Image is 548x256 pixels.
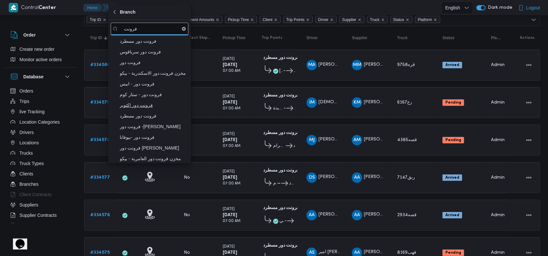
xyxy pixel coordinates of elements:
small: 07:00 AM [223,182,240,185]
input: search filters [111,23,188,35]
button: Actions [524,173,534,183]
button: Devices [8,220,74,231]
button: Actions [524,60,534,70]
span: Trip Points [283,16,313,23]
span: Admin [491,63,505,67]
div: Abadallah Aid Abadalsalam Abadalihafz [307,210,317,220]
span: Driver [318,16,329,23]
span: MA [308,60,315,70]
iframe: chat widget [6,230,27,250]
span: [PERSON_NAME] [279,67,283,75]
a: #334577 [90,174,110,182]
span: Supplier Contracts [19,211,57,219]
button: Remove Status from selection in this group [406,18,409,22]
button: Remove Platform from selection in this group [433,18,437,22]
span: Branches [19,180,39,188]
button: Branch [108,4,191,20]
span: Pickup Time [228,16,249,23]
button: Actions [524,97,534,108]
span: Devices [19,222,36,229]
div: Dhiaa Shams Aldin Fthai Msalamai [307,173,317,183]
span: فرونت دور مسطرد [294,67,295,75]
span: Admin [491,175,505,180]
span: Truck [367,16,388,23]
button: Truck Types [8,158,74,169]
span: فرونت دور [PERSON_NAME] [120,144,187,152]
span: AA [354,210,360,220]
span: قصه2934 [397,213,417,217]
button: Remove Supplier from selection in this group [358,18,362,22]
span: [PERSON_NAME] [PERSON_NAME] [364,138,439,142]
span: Actions [520,35,534,40]
button: Monitor active orders [8,54,74,65]
button: Pickup Time [220,33,252,43]
span: IM [309,97,315,108]
b: Pending [445,251,461,255]
div: No [184,175,190,181]
button: Actions [524,135,534,145]
span: Admin [491,250,505,255]
span: Platform [491,35,502,40]
b: [DATE] [223,100,237,105]
small: [DATE] [223,57,235,61]
button: live Tracking [8,106,74,117]
span: Trips [19,97,29,105]
button: Remove Truck from selection in this group [381,18,385,22]
button: Suppliers [8,200,74,210]
span: Trip ID [87,16,109,23]
div: No [184,250,190,256]
span: فرونت دور مسطرد [294,105,295,112]
div: Abadallah Aid Abadalsalam Abadalihafz [352,210,362,220]
span: Locations [19,139,39,147]
b: فرونت دور مسطرد [263,168,299,173]
span: طلبات مارت حدائق الاهرام [273,142,285,150]
span: Location Categories [19,118,60,126]
b: # 334577 [90,175,110,180]
div: Muhammad Ala Abadallah Abad Albast [307,60,317,70]
span: Truck [397,35,408,40]
button: Locations [8,138,74,148]
span: Pending [442,99,464,106]
div: Khidhuir Muhammad Tlbah Hamid [352,97,362,108]
b: فرونت دور مسطرد [263,93,299,97]
button: Order [10,31,71,39]
span: Orders [19,87,33,95]
span: AM [353,135,361,145]
span: رع6167 [397,100,412,105]
small: 07:00 AM [223,219,240,223]
button: Create new order [8,44,74,54]
span: [DEMOGRAPHIC_DATA] [PERSON_NAME] [PERSON_NAME] [319,100,447,104]
span: Drivers [19,128,34,136]
span: فرونت دور مسطرد [120,112,187,120]
span: Driver [307,35,318,40]
span: [PERSON_NAME] [PERSON_NAME] [364,175,439,179]
span: Dark mode [486,5,513,10]
button: Remove Client from selection in this group [274,18,278,22]
span: Branch [120,8,135,16]
span: Pending [442,137,464,143]
span: Collect Shipment Amounts [169,16,214,23]
b: # 334580 [90,63,110,67]
span: قهب8169 [397,250,416,255]
span: Create new order [19,45,54,53]
b: فرونت دور مسطرد [263,243,299,248]
div: Database [5,86,76,226]
span: Admin [491,213,505,217]
span: Supplier [339,16,364,23]
button: Open list of options [531,17,536,22]
button: Clear input [182,27,186,31]
span: Truck Types [19,160,44,167]
b: # 334576 [90,213,110,217]
span: فرونت دور - ستار كوم [120,91,187,98]
button: Branches [8,179,74,189]
span: Supplier [342,16,356,23]
span: MJ [309,135,315,145]
img: X8yXhbKr1z7QwAAAABJRU5ErkJggg== [9,3,18,12]
small: [DATE] [223,95,235,98]
small: 07:00 AM [223,69,240,73]
div: Isalam Muhammad Isamaail Aid Sulaiaman [307,97,317,108]
button: Remove Trip ID from selection in this group [103,18,106,22]
span: Driver [315,16,337,23]
button: Remove Driver from selection in this group [330,18,334,22]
